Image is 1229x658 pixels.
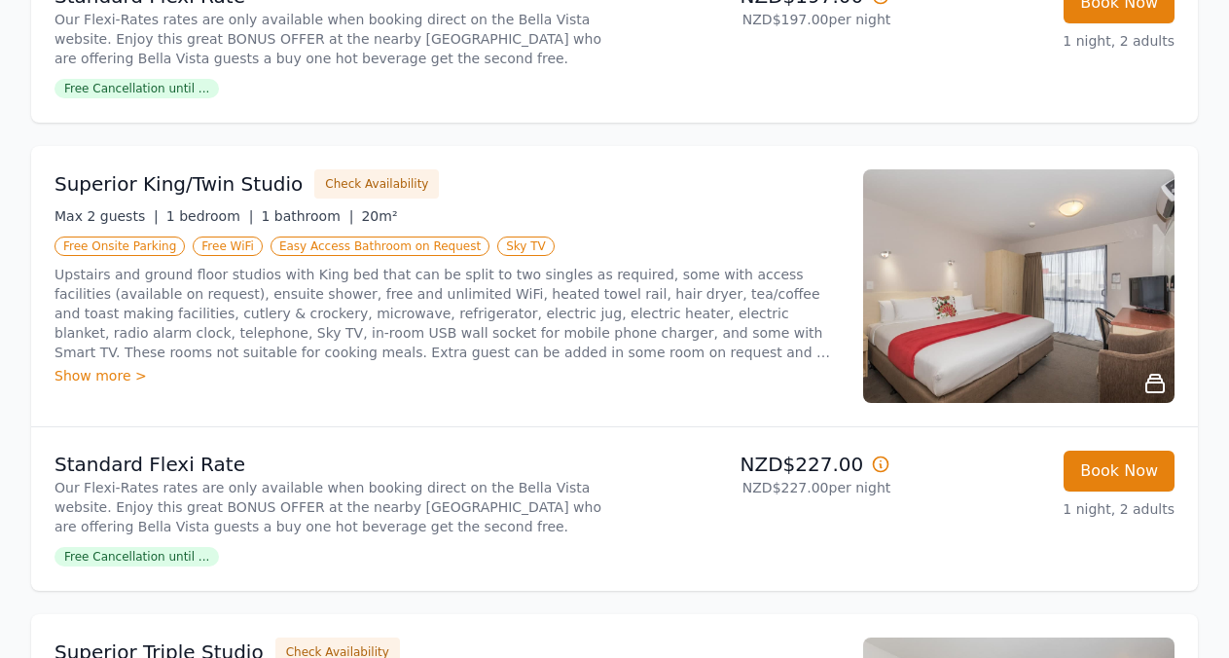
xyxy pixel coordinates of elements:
p: 1 night, 2 adults [906,31,1175,51]
p: Standard Flexi Rate [54,451,607,478]
span: 1 bedroom | [166,208,254,224]
p: 1 night, 2 adults [906,499,1175,519]
span: 20m² [361,208,397,224]
button: Check Availability [314,169,439,199]
button: Book Now [1064,451,1175,492]
div: Show more > [54,366,840,385]
span: Max 2 guests | [54,208,159,224]
h3: Superior King/Twin Studio [54,170,303,198]
span: Free Cancellation until ... [54,547,219,567]
p: Upstairs and ground floor studios with King bed that can be split to two singles as required, som... [54,265,840,362]
span: Free Onsite Parking [54,237,185,256]
span: Free WiFi [193,237,263,256]
span: Sky TV [497,237,555,256]
span: 1 bathroom | [261,208,353,224]
span: Easy Access Bathroom on Request [271,237,489,256]
span: Free Cancellation until ... [54,79,219,98]
p: NZD$197.00 per night [623,10,891,29]
p: Our Flexi-Rates rates are only available when booking direct on the Bella Vista website. Enjoy th... [54,478,607,536]
p: Our Flexi-Rates rates are only available when booking direct on the Bella Vista website. Enjoy th... [54,10,607,68]
p: NZD$227.00 per night [623,478,891,497]
p: NZD$227.00 [623,451,891,478]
